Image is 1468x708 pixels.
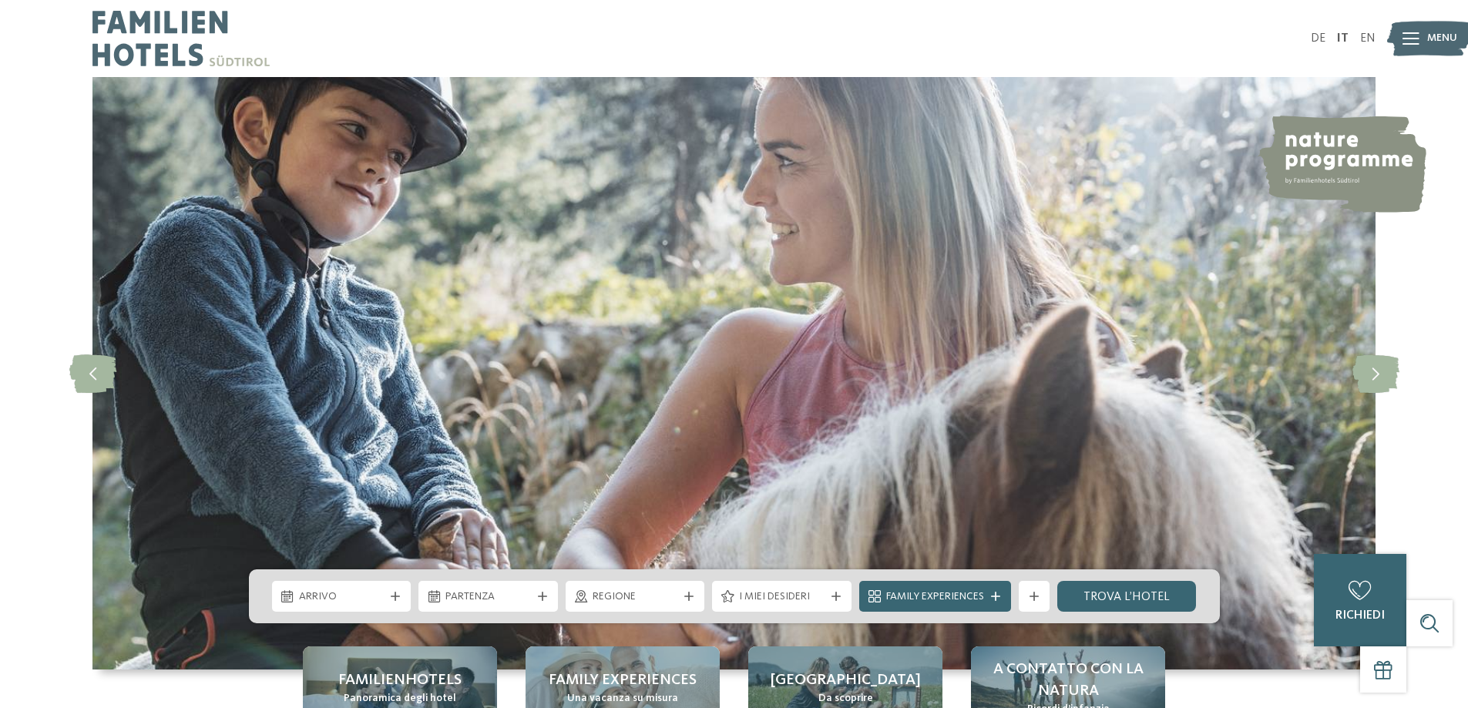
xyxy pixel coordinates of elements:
span: Una vacanza su misura [567,691,678,706]
span: richiedi [1335,609,1385,622]
span: Family Experiences [886,589,984,605]
a: trova l’hotel [1057,581,1197,612]
a: richiedi [1314,554,1406,646]
span: I miei desideri [739,589,825,605]
a: IT [1337,32,1349,45]
span: Da scoprire [818,691,873,706]
a: DE [1311,32,1325,45]
span: Arrivo [299,589,385,605]
span: Panoramica degli hotel [344,691,456,706]
span: A contatto con la natura [986,659,1150,702]
span: [GEOGRAPHIC_DATA] [771,669,921,691]
span: Regione [593,589,678,605]
span: Familienhotels [338,669,462,691]
span: Family experiences [549,669,697,691]
span: Menu [1427,31,1457,46]
img: Family hotel Alto Adige: the happy family places! [92,77,1376,669]
span: Partenza [445,589,531,605]
a: EN [1360,32,1376,45]
img: nature programme by Familienhotels Südtirol [1257,116,1426,213]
